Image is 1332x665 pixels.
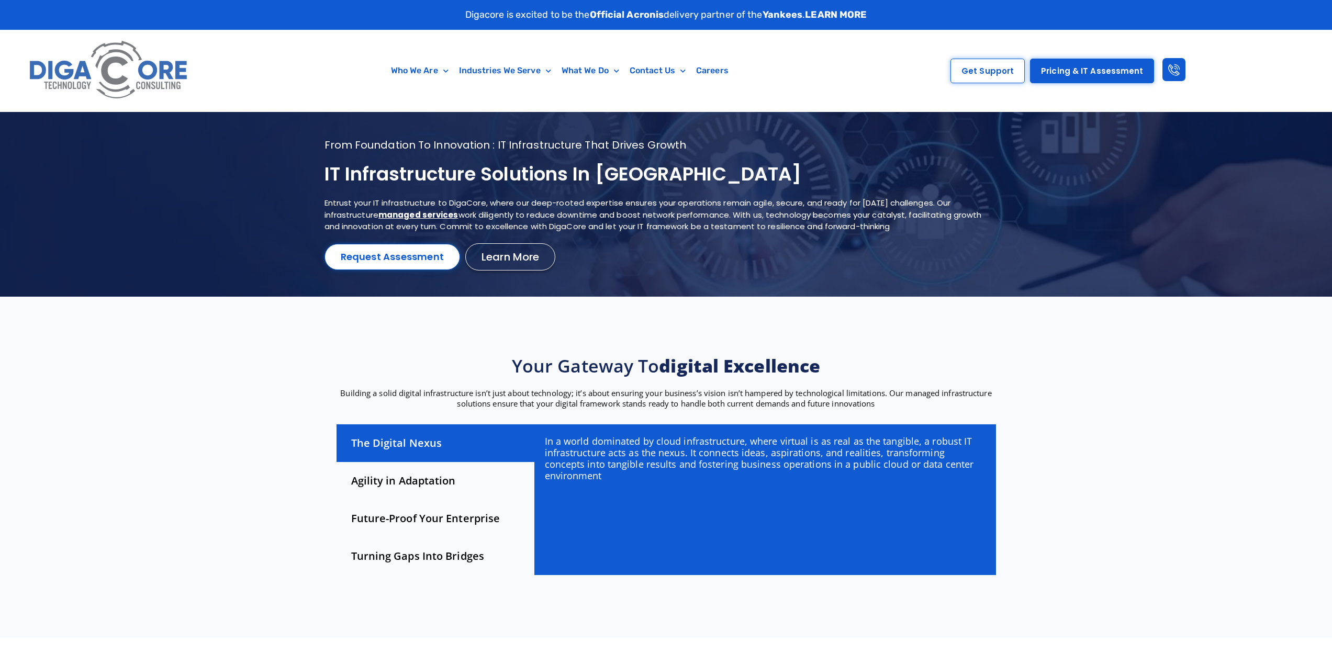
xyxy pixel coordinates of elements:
a: Pricing & IT Assessment [1030,59,1154,83]
img: Digacore logo 1 [25,35,193,106]
div: The Digital Nexus [337,424,534,462]
a: Request Assessment [324,244,461,270]
h1: IT Infrastructure Solutions in [GEOGRAPHIC_DATA] [324,162,982,187]
p: From foundation to innovation : IT infrastructure that drives growth [324,138,982,152]
p: In a world dominated by cloud infrastructure, where virtual is as real as the tangible, a robust ... [545,435,985,481]
span: Get Support [961,67,1014,75]
p: Digacore is excited to be the delivery partner of the . [465,8,867,22]
a: Get Support [950,59,1025,83]
a: Who We Are [386,59,454,83]
p: Building a solid digital infrastructure isn’t just about technology; it’s about ensuring your bus... [331,388,1001,409]
a: managed services [378,209,458,220]
strong: Yankees [763,9,803,20]
a: What We Do [556,59,624,83]
nav: Menu [256,59,863,83]
span: Learn More [482,252,539,262]
p: Entrust your IT infrastructure to DigaCore, where our deep-rooted expertise ensures your operatio... [324,197,982,233]
strong: Official Acronis [590,9,664,20]
span: Pricing & IT Assessment [1041,67,1143,75]
a: Careers [691,59,734,83]
div: Future-Proof Your Enterprise [337,500,534,537]
a: Contact Us [624,59,691,83]
a: Industries We Serve [454,59,556,83]
div: Agility in Adaptation [337,462,534,500]
a: Learn More [465,243,555,270]
h2: Your gateway to [331,354,1001,377]
a: LEARN MORE [805,9,867,20]
strong: digital excellence [659,354,820,378]
div: Turning Gaps Into Bridges [337,537,534,575]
